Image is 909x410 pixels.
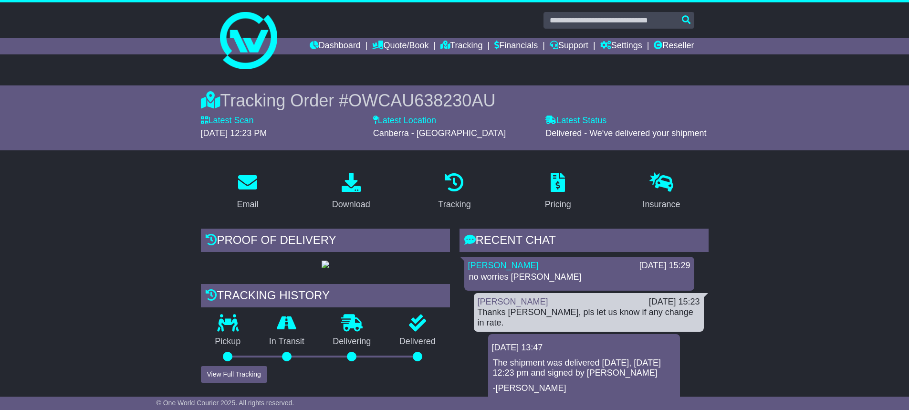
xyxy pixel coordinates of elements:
[230,169,264,214] a: Email
[539,169,577,214] a: Pricing
[550,38,588,54] a: Support
[373,116,436,126] label: Latest Location
[438,198,470,211] div: Tracking
[310,38,361,54] a: Dashboard
[493,358,675,378] p: The shipment was delivered [DATE], [DATE] 12:23 pm and signed by [PERSON_NAME]
[469,272,690,283] p: no worries [PERSON_NAME]
[478,307,700,328] div: Thanks [PERSON_NAME], pls let us know if any change in rate.
[545,198,571,211] div: Pricing
[385,336,450,347] p: Delivered
[600,38,642,54] a: Settings
[372,38,428,54] a: Quote/Book
[649,297,700,307] div: [DATE] 15:23
[157,399,294,407] span: © One World Courier 2025. All rights reserved.
[326,169,376,214] a: Download
[373,128,506,138] span: Canberra - [GEOGRAPHIC_DATA]
[545,128,706,138] span: Delivered - We've delivered your shipment
[654,38,694,54] a: Reseller
[494,38,538,54] a: Financials
[201,128,267,138] span: [DATE] 12:23 PM
[545,116,606,126] label: Latest Status
[201,336,255,347] p: Pickup
[492,343,676,353] div: [DATE] 13:47
[493,383,675,394] p: -[PERSON_NAME]
[432,169,477,214] a: Tracking
[468,261,539,270] a: [PERSON_NAME]
[201,116,254,126] label: Latest Scan
[201,229,450,254] div: Proof of Delivery
[255,336,319,347] p: In Transit
[348,91,495,110] span: OWCAU638230AU
[237,198,258,211] div: Email
[322,261,329,268] img: GetPodImage
[332,198,370,211] div: Download
[201,366,267,383] button: View Full Tracking
[639,261,690,271] div: [DATE] 15:29
[478,297,548,306] a: [PERSON_NAME]
[201,90,709,111] div: Tracking Order #
[440,38,482,54] a: Tracking
[460,229,709,254] div: RECENT CHAT
[201,284,450,310] div: Tracking history
[319,336,386,347] p: Delivering
[643,198,680,211] div: Insurance
[637,169,687,214] a: Insurance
